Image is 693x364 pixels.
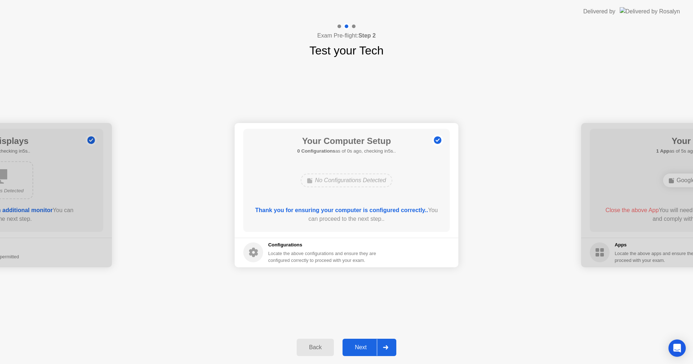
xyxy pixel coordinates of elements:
div: Next [345,344,377,351]
div: Locate the above configurations and ensure they are configured correctly to proceed with your exam. [268,250,378,264]
div: Back [299,344,332,351]
b: Step 2 [358,32,376,39]
div: Open Intercom Messenger [668,339,686,357]
h1: Test your Tech [309,42,384,59]
h4: Exam Pre-flight: [317,31,376,40]
b: 0 Configurations [297,148,335,154]
button: Back [297,339,334,356]
b: Thank you for ensuring your computer is configured correctly.. [255,207,428,213]
div: Delivered by [583,7,615,16]
h5: Configurations [268,241,378,249]
h5: as of 0s ago, checking in5s.. [297,148,396,155]
img: Delivered by Rosalyn [620,7,680,16]
h1: Your Computer Setup [297,135,396,148]
div: No Configurations Detected [301,174,393,187]
button: Next [343,339,396,356]
div: You can proceed to the next step.. [254,206,440,223]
